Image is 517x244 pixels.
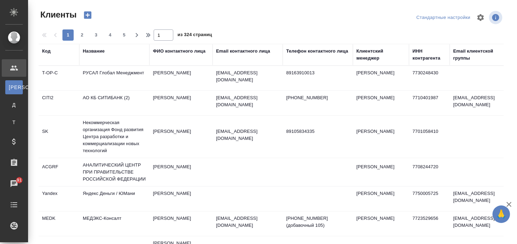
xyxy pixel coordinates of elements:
[216,215,279,229] p: [EMAIL_ADDRESS][DOMAIN_NAME]
[153,48,206,55] div: ФИО контактного лица
[79,211,149,236] td: МЕДЭКС-Консалт
[119,32,130,39] span: 5
[450,211,513,236] td: [EMAIL_ADDRESS][DOMAIN_NAME]
[286,215,349,229] p: [PHONE_NUMBER] (добавочный 105)
[79,91,149,115] td: АО КБ СИТИБАНК (2)
[76,29,88,41] button: 2
[5,115,23,129] a: Т
[415,12,472,23] div: split button
[13,177,26,184] span: 91
[353,211,409,236] td: [PERSON_NAME]
[79,66,149,90] td: РУСАЛ Глобал Менеджмент
[39,66,79,90] td: T-OP-C
[149,124,213,149] td: [PERSON_NAME]
[353,124,409,149] td: [PERSON_NAME]
[149,187,213,211] td: [PERSON_NAME]
[90,29,102,41] button: 3
[286,69,349,76] p: 89163910013
[353,160,409,184] td: [PERSON_NAME]
[409,211,450,236] td: 7723529656
[353,91,409,115] td: [PERSON_NAME]
[492,205,510,223] button: 🙏
[216,94,279,108] p: [EMAIL_ADDRESS][DOMAIN_NAME]
[39,124,79,149] td: SK
[450,187,513,211] td: [EMAIL_ADDRESS][DOMAIN_NAME]
[5,80,23,94] a: [PERSON_NAME]
[79,9,96,21] button: Создать
[216,48,270,55] div: Email контактного лица
[39,9,76,20] span: Клиенты
[83,48,105,55] div: Название
[5,98,23,112] a: Д
[149,211,213,236] td: [PERSON_NAME]
[9,101,19,108] span: Д
[353,66,409,90] td: [PERSON_NAME]
[9,84,19,91] span: [PERSON_NAME]
[149,160,213,184] td: [PERSON_NAME]
[472,9,489,26] span: Настроить таблицу
[450,91,513,115] td: [EMAIL_ADDRESS][DOMAIN_NAME]
[489,11,504,24] span: Посмотреть информацию
[409,91,450,115] td: 7710401987
[149,91,213,115] td: [PERSON_NAME]
[2,175,26,192] a: 91
[39,211,79,236] td: MEDK
[356,48,405,62] div: Клиентский менеджер
[149,66,213,90] td: [PERSON_NAME]
[76,32,88,39] span: 2
[39,160,79,184] td: ACGRF
[119,29,130,41] button: 5
[216,69,279,83] p: [EMAIL_ADDRESS][DOMAIN_NAME]
[39,91,79,115] td: CITI2
[105,29,116,41] button: 4
[412,48,446,62] div: ИНН контрагента
[286,128,349,135] p: 89105834335
[9,119,19,126] span: Т
[39,187,79,211] td: Yandex
[286,48,348,55] div: Телефон контактного лица
[105,32,116,39] span: 4
[453,48,509,62] div: Email клиентской группы
[409,66,450,90] td: 7730248430
[409,160,450,184] td: 7708244720
[409,187,450,211] td: 7750005725
[177,30,212,41] span: из 324 страниц
[79,158,149,186] td: АНАЛИТИЧЕСКИЙ ЦЕНТР ПРИ ПРАВИТЕЛЬСТВЕ РОССИЙСКОЙ ФЕДЕРАЦИИ
[79,187,149,211] td: Яндекс Деньги / ЮМани
[353,187,409,211] td: [PERSON_NAME]
[216,128,279,142] p: [EMAIL_ADDRESS][DOMAIN_NAME]
[42,48,51,55] div: Код
[286,94,349,101] p: [PHONE_NUMBER]
[79,116,149,158] td: Некоммерческая организация Фонд развития Центра разработки и коммерциализации новых технологий
[495,207,507,222] span: 🙏
[90,32,102,39] span: 3
[409,124,450,149] td: 7701058410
